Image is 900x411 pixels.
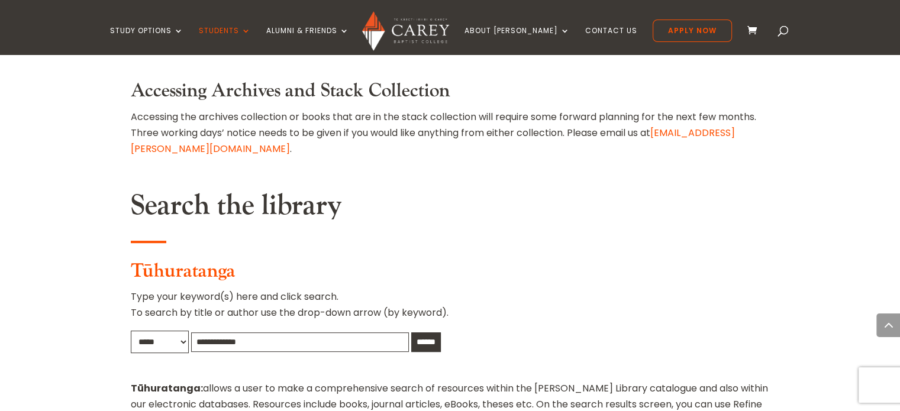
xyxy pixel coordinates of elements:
a: Apply Now [653,20,732,42]
h3: Accessing Archives and Stack Collection [131,80,770,108]
a: Contact Us [585,27,637,54]
strong: Tūhuratanga: [131,381,203,395]
a: Study Options [110,27,183,54]
a: Alumni & Friends [266,27,349,54]
h2: Search the library [131,189,770,229]
a: Students [199,27,251,54]
img: Carey Baptist College [362,11,449,51]
a: About [PERSON_NAME] [464,27,570,54]
p: Accessing the archives collection or books that are in the stack collection will require some for... [131,109,770,157]
p: Type your keyword(s) here and click search. To search by title or author use the drop-down arrow ... [131,289,770,330]
h3: Tūhuratanga [131,260,770,289]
